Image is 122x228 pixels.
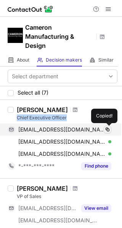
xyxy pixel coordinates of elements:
span: Decision makers [46,57,82,63]
div: [PERSON_NAME] [17,106,68,114]
span: [EMAIL_ADDRESS][DOMAIN_NAME] [18,205,77,212]
span: [EMAIL_ADDRESS][DOMAIN_NAME] [18,138,106,145]
div: VP of Sales [17,193,117,200]
span: [EMAIL_ADDRESS][DOMAIN_NAME] [18,217,98,224]
h1: Cameron Manufacturing & Design [25,23,94,50]
button: Reveal Button [81,204,111,212]
div: Select department [12,73,58,80]
button: Reveal Button [81,162,111,170]
span: [EMAIL_ADDRESS][DOMAIN_NAME] [18,126,106,133]
div: Chief Executive Officer [17,114,117,121]
span: About [17,57,29,63]
span: Select all (7) [18,90,48,96]
div: [PERSON_NAME] [17,185,68,192]
span: Similar [98,57,114,63]
img: 40965872c10531919c6a548e7166fe03 [8,28,23,43]
span: [EMAIL_ADDRESS][DOMAIN_NAME] [18,150,106,157]
img: ContactOut v5.3.10 [8,5,53,14]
